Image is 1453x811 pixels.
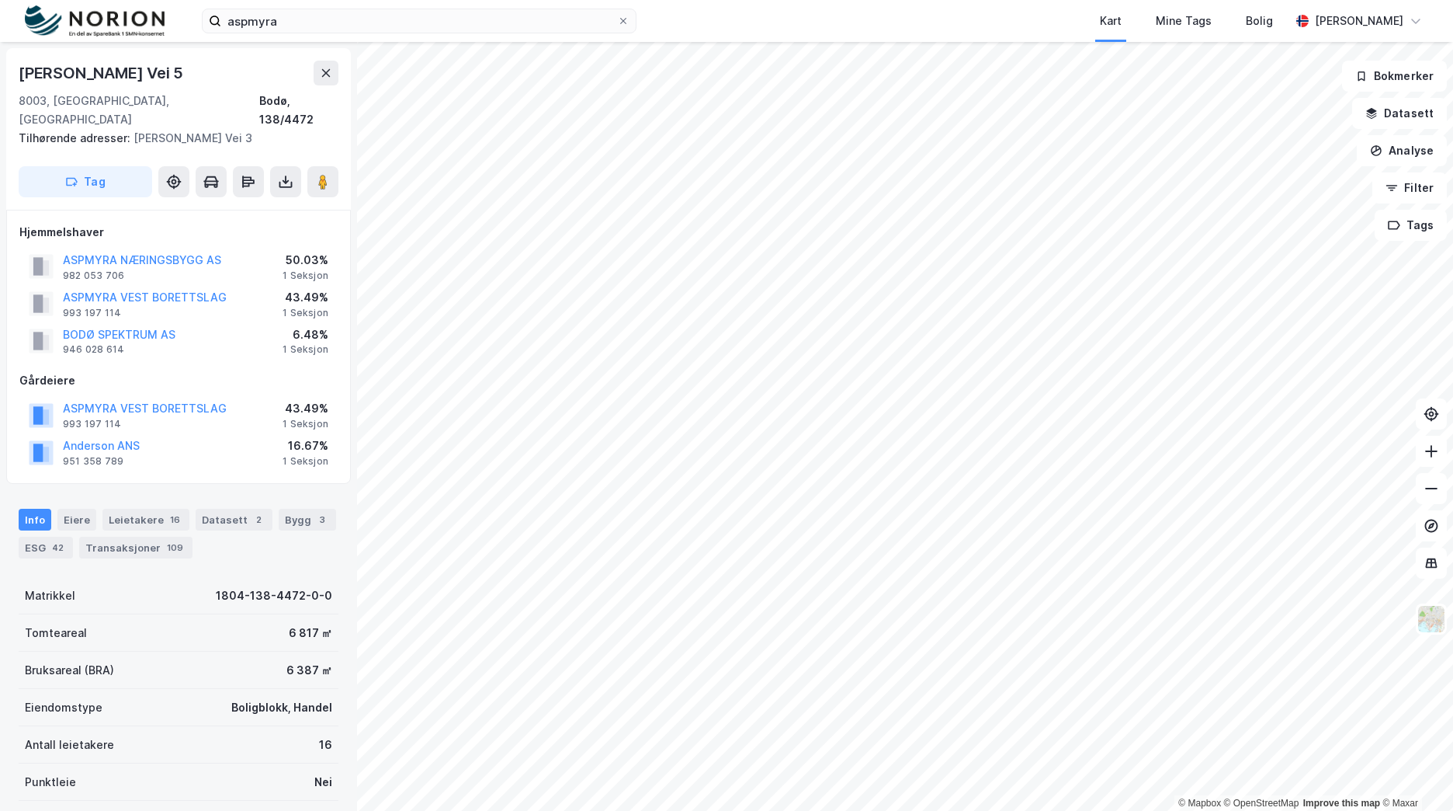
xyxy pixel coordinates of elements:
[1303,798,1380,809] a: Improve this map
[1357,135,1447,166] button: Analyse
[283,437,328,455] div: 16.67%
[25,586,75,605] div: Matrikkel
[283,418,328,430] div: 1 Seksjon
[314,773,332,792] div: Nei
[63,418,121,430] div: 993 197 114
[283,288,328,307] div: 43.49%
[319,736,332,754] div: 16
[1375,210,1447,241] button: Tags
[102,509,189,531] div: Leietakere
[25,698,102,717] div: Eiendomstype
[25,773,76,792] div: Punktleie
[19,371,338,390] div: Gårdeiere
[283,307,328,319] div: 1 Seksjon
[283,325,328,344] div: 6.48%
[1224,798,1299,809] a: OpenStreetMap
[25,736,114,754] div: Antall leietakere
[283,270,328,282] div: 1 Seksjon
[279,509,336,531] div: Bygg
[1417,604,1446,634] img: Z
[63,270,124,282] div: 982 053 706
[1178,798,1221,809] a: Mapbox
[25,5,165,37] img: norion-logo.80e7a08dc31c2e691866.png
[289,624,332,642] div: 6 817 ㎡
[25,624,87,642] div: Tomteareal
[1375,736,1453,811] iframe: Chat Widget
[63,307,121,319] div: 993 197 114
[1315,12,1403,30] div: [PERSON_NAME]
[63,455,123,468] div: 951 358 789
[1375,736,1453,811] div: Kontrollprogram for chat
[19,92,259,129] div: 8003, [GEOGRAPHIC_DATA], [GEOGRAPHIC_DATA]
[221,9,617,33] input: Søk på adresse, matrikkel, gårdeiere, leietakere eller personer
[1156,12,1212,30] div: Mine Tags
[1100,12,1122,30] div: Kart
[63,343,124,356] div: 946 028 614
[19,537,73,559] div: ESG
[283,399,328,418] div: 43.49%
[1352,98,1447,129] button: Datasett
[314,512,330,527] div: 3
[216,586,332,605] div: 1804-138-4472-0-0
[283,251,328,270] div: 50.03%
[167,512,183,527] div: 16
[259,92,338,129] div: Bodø, 138/4472
[283,455,328,468] div: 1 Seksjon
[1342,61,1447,92] button: Bokmerker
[19,509,51,531] div: Info
[196,509,272,531] div: Datasett
[49,540,67,555] div: 42
[19,223,338,242] div: Hjemmelshaver
[1246,12,1273,30] div: Bolig
[164,540,186,555] div: 109
[231,698,332,717] div: Boligblokk, Handel
[19,166,152,197] button: Tag
[19,129,326,148] div: [PERSON_NAME] Vei 3
[79,537,192,559] div: Transaksjoner
[57,509,96,531] div: Eiere
[19,61,186,85] div: [PERSON_NAME] Vei 5
[19,131,134,144] span: Tilhørende adresser:
[25,661,114,680] div: Bruksareal (BRA)
[283,343,328,356] div: 1 Seksjon
[251,512,266,527] div: 2
[286,661,332,680] div: 6 387 ㎡
[1372,172,1447,204] button: Filter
